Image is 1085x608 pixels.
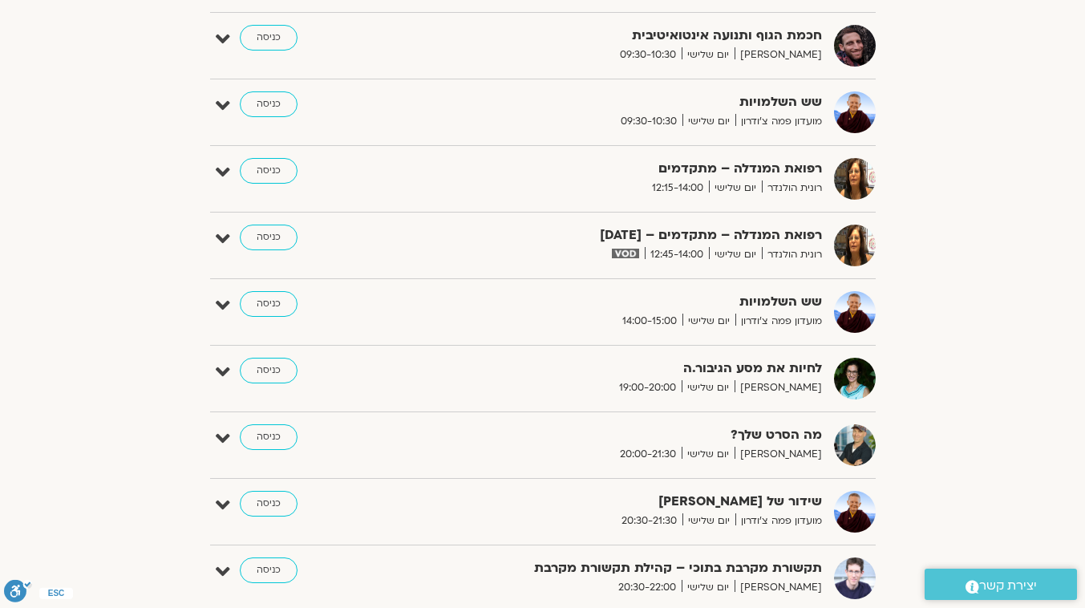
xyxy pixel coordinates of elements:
[735,379,822,396] span: [PERSON_NAME]
[429,225,822,246] strong: רפואת המנדלה – מתקדמים – [DATE]
[762,246,822,263] span: רונית הולנדר
[735,313,822,330] span: מועדון פמה צ'ודרון
[613,579,682,596] span: 20:30-22:00
[762,180,822,197] span: רונית הולנדר
[240,291,298,317] a: כניסה
[682,446,735,463] span: יום שלישי
[429,358,822,379] strong: לחיות את מסע הגיבור.ה
[429,291,822,313] strong: שש השלמויות
[979,575,1037,597] span: יצירת קשר
[617,313,682,330] span: 14:00-15:00
[646,180,709,197] span: 12:15-14:00
[429,25,822,47] strong: חכמת הגוף ותנועה אינטואיטיבית
[735,47,822,63] span: [PERSON_NAME]
[429,158,822,180] strong: רפואת המנדלה – מתקדמים
[682,113,735,130] span: יום שלישי
[645,246,709,263] span: 12:45-14:00
[240,91,298,117] a: כניסה
[709,246,762,263] span: יום שלישי
[682,47,735,63] span: יום שלישי
[682,513,735,529] span: יום שלישי
[429,424,822,446] strong: מה הסרט שלך?
[429,491,822,513] strong: שידור של [PERSON_NAME]
[240,358,298,383] a: כניסה
[612,249,638,258] img: vodicon
[429,91,822,113] strong: שש השלמויות
[613,379,682,396] span: 19:00-20:00
[615,113,682,130] span: 09:30-10:30
[240,158,298,184] a: כניסה
[614,446,682,463] span: 20:00-21:30
[429,557,822,579] strong: תקשורת מקרבת בתוכי – קהילת תקשורת מקרבת
[682,379,735,396] span: יום שלישי
[240,25,298,51] a: כניסה
[240,225,298,250] a: כניסה
[614,47,682,63] span: 09:30-10:30
[925,569,1077,600] a: יצירת קשר
[735,113,822,130] span: מועדון פמה צ'ודרון
[682,313,735,330] span: יום שלישי
[240,424,298,450] a: כניסה
[709,180,762,197] span: יום שלישי
[735,513,822,529] span: מועדון פמה צ'ודרון
[682,579,735,596] span: יום שלישי
[616,513,682,529] span: 20:30-21:30
[240,491,298,517] a: כניסה
[240,557,298,583] a: כניסה
[735,579,822,596] span: [PERSON_NAME]
[735,446,822,463] span: [PERSON_NAME]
